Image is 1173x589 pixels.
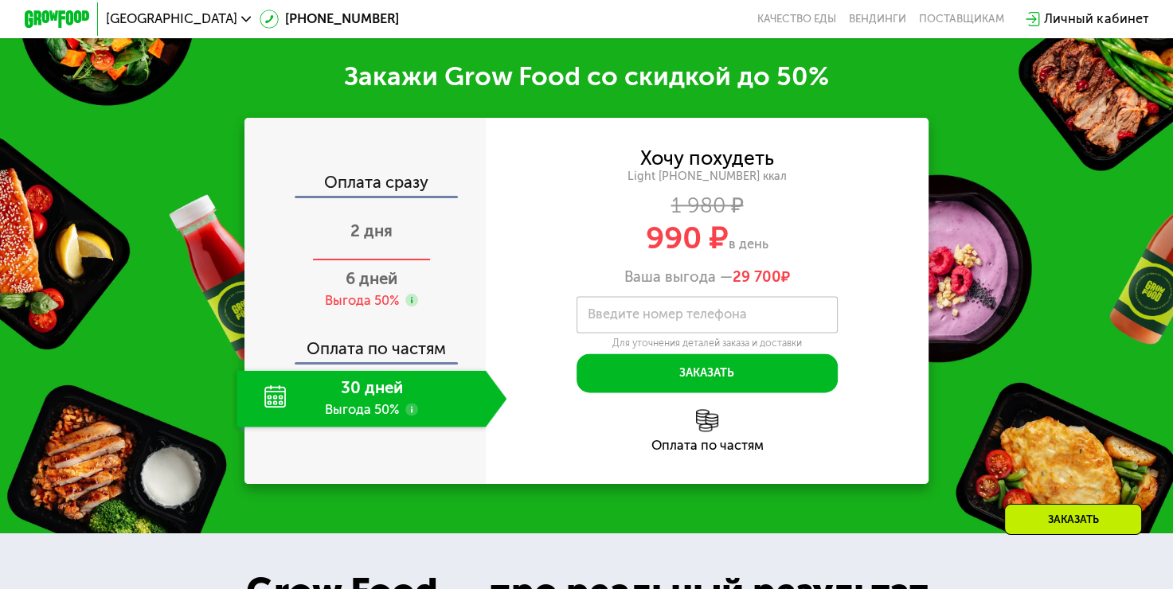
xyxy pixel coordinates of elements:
[733,268,781,286] span: 29 700
[246,174,486,196] div: Оплата сразу
[577,353,837,392] button: Заказать
[646,219,729,256] span: 990 ₽
[588,310,747,318] label: Введите номер телефона
[486,170,929,184] div: Light [PHONE_NUMBER] ккал
[696,409,719,432] img: l6xcnZfty9opOoJh.png
[729,236,768,252] span: в день
[325,292,399,310] div: Выгода 50%
[1004,504,1142,535] div: Заказать
[919,13,1004,25] div: поставщикам
[486,197,929,215] div: 1 980 ₽
[1044,10,1148,29] div: Личный кабинет
[106,13,237,25] span: [GEOGRAPHIC_DATA]
[733,268,790,286] span: ₽
[346,269,397,288] span: 6 дней
[486,268,929,286] div: Ваша выгода —
[260,10,400,29] a: [PHONE_NUMBER]
[350,221,393,240] span: 2 дня
[246,325,486,362] div: Оплата по частям
[757,13,836,25] a: Качество еды
[640,150,774,168] div: Хочу похудеть
[849,13,906,25] a: Вендинги
[486,439,929,452] div: Оплата по частям
[577,337,837,349] div: Для уточнения деталей заказа и доставки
